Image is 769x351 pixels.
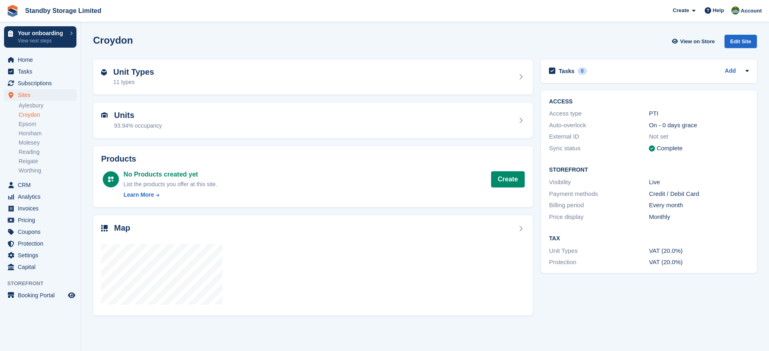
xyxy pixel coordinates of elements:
div: Every month [649,201,749,210]
a: Epsom [19,120,76,128]
span: Sites [18,89,66,101]
a: Units 93.94% occupancy [93,103,533,138]
div: Payment methods [549,189,649,199]
h2: Unit Types [113,67,154,77]
div: Protection [549,258,649,267]
p: Your onboarding [18,30,66,36]
span: Tasks [18,66,66,77]
a: menu [4,66,76,77]
a: menu [4,78,76,89]
img: unit-type-icn-2b2737a686de81e16bb02015468b77c625bbabd49415b5ef34ead5e3b44a266d.svg [101,69,107,76]
div: PTI [649,109,749,118]
a: Map [93,215,533,315]
h2: Storefront [549,167,749,173]
div: Unit Types [549,246,649,256]
div: No Products created yet [123,170,217,179]
div: Auto-overlock [549,121,649,130]
span: Pricing [18,214,66,226]
a: Edit Site [725,35,757,51]
div: VAT (20.0%) [649,258,749,267]
div: Learn More [123,191,154,199]
a: menu [4,226,76,238]
a: Reigate [19,158,76,165]
span: Analytics [18,191,66,202]
a: Your onboarding View next steps [4,26,76,48]
a: Molesey [19,139,76,147]
div: Credit / Debit Card [649,189,749,199]
span: Booking Portal [18,290,66,301]
span: Subscriptions [18,78,66,89]
span: Help [713,6,724,15]
h2: Tax [549,235,749,242]
a: Create [491,171,525,187]
h2: Products [101,154,525,164]
a: Standby Storage Limited [22,4,104,17]
a: Learn More [123,191,217,199]
img: stora-icon-8386f47178a22dfd0bd8f6a31ec36ba5ce8667c1dd55bd0f319d3a0aa187defe.svg [6,5,19,17]
a: Preview store [67,290,76,300]
div: Live [649,178,749,187]
a: menu [4,203,76,214]
span: Settings [18,250,66,261]
h2: Croydon [93,35,133,46]
a: Horsham [19,130,76,137]
div: On - 0 days grace [649,121,749,130]
a: menu [4,89,76,101]
span: List the products you offer at this site. [123,181,217,187]
a: View on Store [671,35,718,48]
a: Reading [19,148,76,156]
span: Account [741,7,762,15]
p: View next steps [18,37,66,44]
h2: Tasks [559,67,574,75]
a: menu [4,261,76,273]
a: Croydon [19,111,76,119]
span: Create [673,6,689,15]
span: Storefront [7,280,81,288]
a: Aylesbury [19,102,76,109]
a: menu [4,179,76,191]
img: Aaron Winter [731,6,739,15]
div: Monthly [649,212,749,222]
a: menu [4,54,76,65]
h2: Units [114,111,162,120]
a: menu [4,290,76,301]
div: External ID [549,132,649,141]
span: Invoices [18,203,66,214]
span: Home [18,54,66,65]
div: Billing period [549,201,649,210]
h2: ACCESS [549,99,749,105]
div: 11 types [113,78,154,86]
div: Sync status [549,144,649,153]
span: Capital [18,261,66,273]
img: custom-product-icn-white-7c27a13f52cf5f2f504a55ee73a895a1f82ff5669d69490e13668eaf7ade3bb5.svg [108,176,114,183]
span: Coupons [18,226,66,238]
div: Complete [657,144,682,153]
div: Visibility [549,178,649,187]
a: Worthing [19,167,76,174]
span: Protection [18,238,66,249]
a: menu [4,214,76,226]
span: View on Store [680,38,715,46]
a: Unit Types 11 types [93,59,533,95]
div: 0 [578,67,587,75]
div: Edit Site [725,35,757,48]
h2: Map [114,223,130,233]
a: menu [4,238,76,249]
a: menu [4,191,76,202]
a: menu [4,250,76,261]
div: Not set [649,132,749,141]
span: CRM [18,179,66,191]
img: unit-icn-7be61d7bf1b0ce9d3e12c5938cc71ed9869f7b940bace4675aadf7bd6d80202e.svg [101,112,108,118]
img: map-icn-33ee37083ee616e46c38cad1a60f524a97daa1e2b2c8c0bc3eb3415660979fc1.svg [101,225,108,231]
div: 93.94% occupancy [114,122,162,130]
div: VAT (20.0%) [649,246,749,256]
div: Access type [549,109,649,118]
div: Price display [549,212,649,222]
a: Add [725,67,736,76]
